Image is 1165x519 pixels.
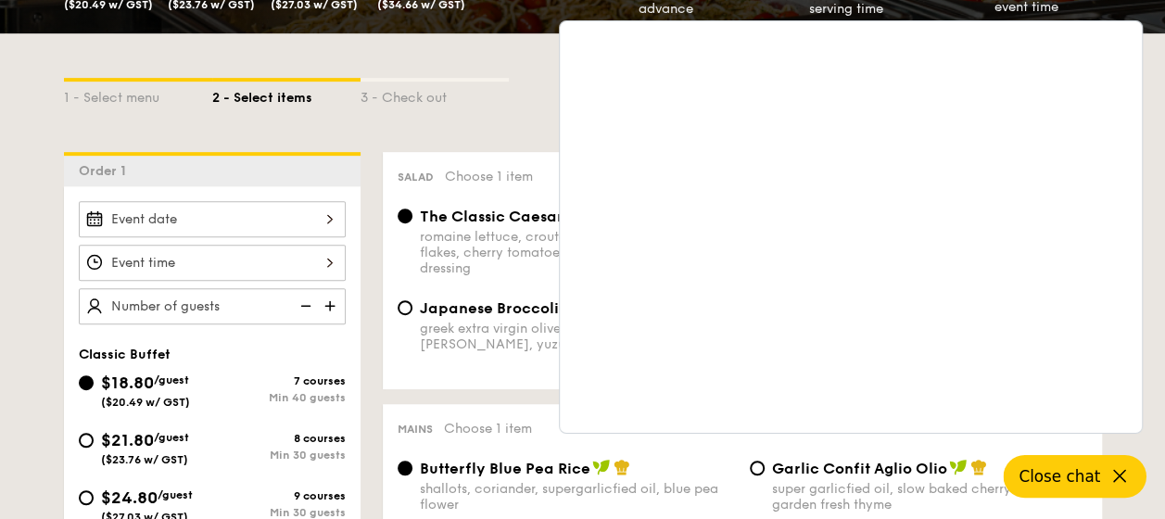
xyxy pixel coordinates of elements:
[398,171,434,184] span: Salad
[79,490,94,505] input: $24.80/guest($27.03 w/ GST)9 coursesMin 30 guests
[614,459,630,475] img: icon-chef-hat.a58ddaea.svg
[398,423,433,436] span: Mains
[212,374,346,387] div: 7 courses
[290,288,318,323] img: icon-reduce.1d2dbef1.svg
[64,82,212,108] div: 1 - Select menu
[79,201,346,237] input: Event date
[101,373,154,393] span: $18.80
[154,373,189,386] span: /guest
[212,432,346,445] div: 8 courses
[1004,455,1146,498] button: Close chat
[158,488,193,501] span: /guest
[1019,467,1100,486] span: Close chat
[970,459,987,475] img: icon-chef-hat.a58ddaea.svg
[79,433,94,448] input: $21.80/guest($23.76 w/ GST)8 coursesMin 30 guests
[772,481,1087,513] div: super garlicfied oil, slow baked cherry tomatoes, garden fresh thyme
[772,460,947,477] span: Garlic Confit Aglio Olio
[949,459,968,475] img: icon-vegan.f8ff3823.svg
[592,459,611,475] img: icon-vegan.f8ff3823.svg
[212,82,361,108] div: 2 - Select items
[750,461,765,475] input: Garlic Confit Aglio Oliosuper garlicfied oil, slow baked cherry tomatoes, garden fresh thyme
[101,430,154,450] span: $21.80
[101,487,158,508] span: $24.80
[361,82,509,108] div: 3 - Check out
[101,396,190,409] span: ($20.49 w/ GST)
[420,208,611,225] span: The Classic Caesar Salad
[79,375,94,390] input: $18.80/guest($20.49 w/ GST)7 coursesMin 40 guests
[444,421,532,437] span: Choose 1 item
[79,163,133,179] span: Order 1
[212,391,346,404] div: Min 40 guests
[79,347,171,362] span: Classic Buffet
[420,481,735,513] div: shallots, coriander, supergarlicfied oil, blue pea flower
[420,460,590,477] span: Butterfly Blue Pea Rice
[79,288,346,324] input: Number of guests
[420,299,598,317] span: Japanese Broccoli Slaw
[79,245,346,281] input: Event time
[420,321,735,352] div: greek extra virgin olive oil, kizami [PERSON_NAME], yuzu soy-sesame dressing
[398,461,412,475] input: Butterfly Blue Pea Riceshallots, coriander, supergarlicfied oil, blue pea flower
[445,169,533,184] span: Choose 1 item
[398,209,412,223] input: The Classic Caesar Saladromaine lettuce, croutons, shaved parmesan flakes, cherry tomatoes, house...
[154,431,189,444] span: /guest
[398,300,412,315] input: Japanese Broccoli Slawgreek extra virgin olive oil, kizami [PERSON_NAME], yuzu soy-sesame dressing
[318,288,346,323] img: icon-add.58712e84.svg
[420,229,735,276] div: romaine lettuce, croutons, shaved parmesan flakes, cherry tomatoes, housemade caesar dressing
[212,506,346,519] div: Min 30 guests
[101,453,188,466] span: ($23.76 w/ GST)
[212,449,346,462] div: Min 30 guests
[212,489,346,502] div: 9 courses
